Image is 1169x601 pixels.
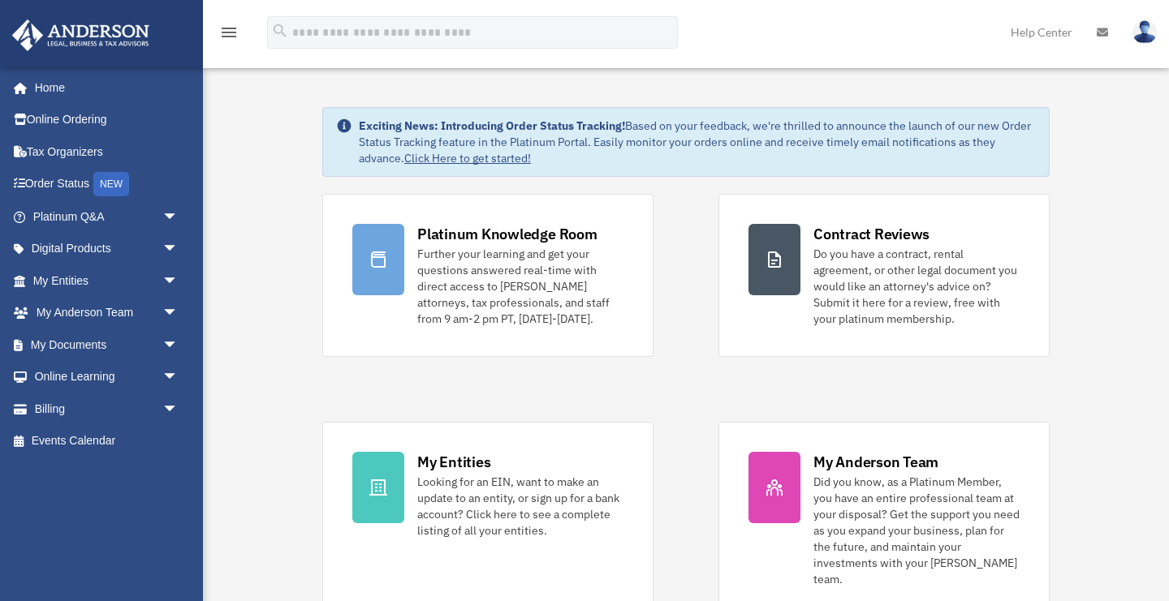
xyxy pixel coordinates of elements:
a: Online Learningarrow_drop_down [11,361,203,393]
img: Anderson Advisors Platinum Portal [7,19,154,51]
a: Order StatusNEW [11,168,203,201]
div: Do you have a contract, rental agreement, or other legal document you would like an attorney's ad... [813,246,1020,327]
a: Contract Reviews Do you have a contract, rental agreement, or other legal document you would like... [718,194,1050,357]
div: Looking for an EIN, want to make an update to an entity, or sign up for a bank account? Click her... [417,474,623,539]
strong: Exciting News: Introducing Order Status Tracking! [359,118,625,133]
img: User Pic [1132,20,1157,44]
a: My Anderson Teamarrow_drop_down [11,297,203,329]
span: arrow_drop_down [162,297,195,330]
span: arrow_drop_down [162,328,195,362]
a: Events Calendar [11,425,203,457]
span: arrow_drop_down [162,264,195,298]
div: Did you know, as a Platinum Member, you have an entire professional team at your disposal? Get th... [813,474,1020,587]
div: My Anderson Team [813,452,938,472]
div: Platinum Knowledge Room [417,224,597,244]
a: Platinum Q&Aarrow_drop_down [11,200,203,233]
a: Tax Organizers [11,135,203,168]
a: Billingarrow_drop_down [11,393,203,425]
i: search [271,22,289,40]
a: Click Here to get started! [404,151,531,165]
a: My Entitiesarrow_drop_down [11,264,203,297]
a: My Documentsarrow_drop_down [11,328,203,361]
span: arrow_drop_down [162,393,195,426]
a: Platinum Knowledge Room Further your learning and get your questions answered real-time with dire... [322,194,654,357]
a: menu [219,28,239,42]
span: arrow_drop_down [162,361,195,394]
a: Online Ordering [11,104,203,136]
div: Contract Reviews [813,224,930,244]
div: My Entities [417,452,490,472]
div: NEW [93,172,129,196]
a: Digital Productsarrow_drop_down [11,233,203,265]
div: Based on your feedback, we're thrilled to announce the launch of our new Order Status Tracking fe... [359,118,1036,166]
a: Home [11,71,195,104]
i: menu [219,23,239,42]
div: Further your learning and get your questions answered real-time with direct access to [PERSON_NAM... [417,246,623,327]
span: arrow_drop_down [162,233,195,266]
span: arrow_drop_down [162,200,195,234]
